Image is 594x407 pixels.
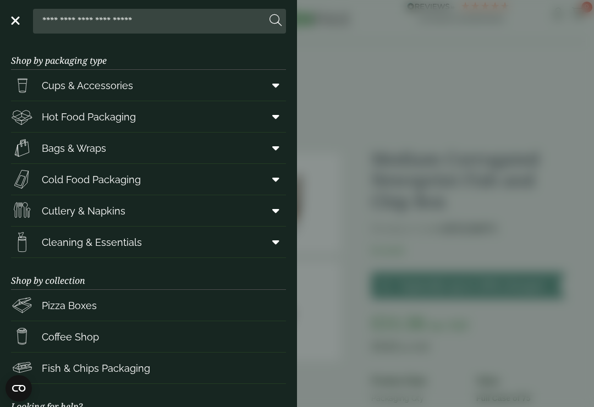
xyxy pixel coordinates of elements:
[11,294,33,316] img: Pizza_boxes.svg
[11,38,286,70] h3: Shop by packaging type
[11,195,286,226] a: Cutlery & Napkins
[11,231,33,253] img: open-wipe.svg
[42,361,150,376] span: Fish & Chips Packaging
[11,321,286,352] a: Coffee Shop
[11,70,286,101] a: Cups & Accessories
[11,164,286,195] a: Cold Food Packaging
[11,258,286,290] h3: Shop by collection
[42,172,141,187] span: Cold Food Packaging
[11,200,33,222] img: Cutlery.svg
[42,141,106,156] span: Bags & Wraps
[11,133,286,163] a: Bags & Wraps
[11,168,33,190] img: Sandwich_box.svg
[5,375,32,402] button: Open CMP widget
[11,353,286,383] a: Fish & Chips Packaging
[11,357,33,379] img: FishNchip_box.svg
[11,290,286,321] a: Pizza Boxes
[42,235,142,250] span: Cleaning & Essentials
[11,101,286,132] a: Hot Food Packaging
[11,137,33,159] img: Paper_carriers.svg
[42,109,136,124] span: Hot Food Packaging
[11,74,33,96] img: PintNhalf_cup.svg
[42,78,133,93] span: Cups & Accessories
[11,227,286,257] a: Cleaning & Essentials
[11,106,33,128] img: Deli_box.svg
[42,329,99,344] span: Coffee Shop
[42,204,125,218] span: Cutlery & Napkins
[11,326,33,348] img: HotDrink_paperCup.svg
[42,298,97,313] span: Pizza Boxes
